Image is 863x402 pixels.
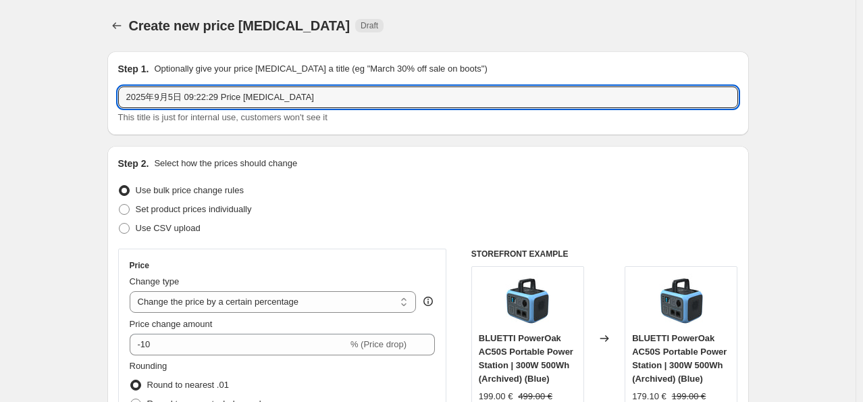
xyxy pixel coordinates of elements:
[154,157,297,170] p: Select how the prices should change
[154,62,487,76] p: Optionally give your price [MEDICAL_DATA] a title (eg "March 30% off sale on boots")
[147,380,229,390] span: Round to nearest .01
[654,274,708,328] img: 2a_80x.jpg
[130,334,348,355] input: -15
[350,339,407,349] span: % (Price drop)
[130,276,180,286] span: Change type
[118,112,328,122] span: This title is just for internal use, customers won't see it
[136,223,201,233] span: Use CSV upload
[118,157,149,170] h2: Step 2.
[632,333,727,384] span: BLUETTI PowerOak AC50S Portable Power Station | 300W 500Wh (Archived) (Blue)
[421,295,435,308] div: help
[118,86,738,108] input: 30% off holiday sale
[118,62,149,76] h2: Step 1.
[129,18,350,33] span: Create new price [MEDICAL_DATA]
[479,333,573,384] span: BLUETTI PowerOak AC50S Portable Power Station | 300W 500Wh (Archived) (Blue)
[136,185,244,195] span: Use bulk price change rules
[471,249,738,259] h6: STOREFRONT EXAMPLE
[130,361,167,371] span: Rounding
[361,20,378,31] span: Draft
[136,204,252,214] span: Set product prices individually
[500,274,554,328] img: 2a_80x.jpg
[107,16,126,35] button: Price change jobs
[130,319,213,329] span: Price change amount
[130,260,149,271] h3: Price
